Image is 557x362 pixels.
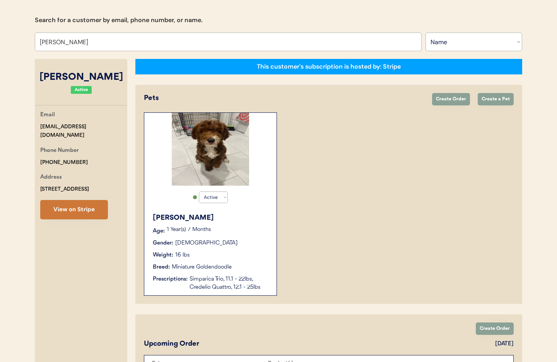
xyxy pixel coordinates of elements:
div: 16 lbs [175,251,190,259]
button: View on Stripe [40,200,108,219]
div: Upcoming Order [144,339,199,349]
div: Search for a customer by email, phone number, or name. [35,16,203,25]
div: Simparica Trio, 11.1 - 22lbs, Credelio Quattro, 12.1 - 25lbs [190,275,269,291]
div: Miniature Goldendoodle [172,263,232,271]
div: Breed: [153,263,170,271]
div: [PHONE_NUMBER] [40,158,88,167]
button: Create Order [476,322,514,335]
div: Address [40,173,62,183]
div: Gender: [153,239,173,247]
div: Age: [153,227,165,235]
div: Phone Number [40,146,79,156]
div: Email [40,110,55,120]
div: Prescriptions: [153,275,188,283]
div: [DEMOGRAPHIC_DATA] [175,239,237,247]
div: [EMAIL_ADDRESS][DOMAIN_NAME] [40,122,127,140]
div: [DATE] [495,340,514,348]
img: IMG_7102.jpeg [172,113,249,186]
div: Weight: [153,251,173,259]
p: 1 Year(s) 7 Months [167,227,269,233]
button: Create a Pet [478,93,514,105]
div: [PERSON_NAME] [35,70,127,85]
button: Create Order [432,93,470,105]
div: This customer's subscription is hosted by: Stripe [257,62,401,71]
input: Search by name [35,33,422,51]
div: [STREET_ADDRESS] [40,185,89,194]
div: [PERSON_NAME] [153,213,269,223]
div: Pets [144,93,424,103]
